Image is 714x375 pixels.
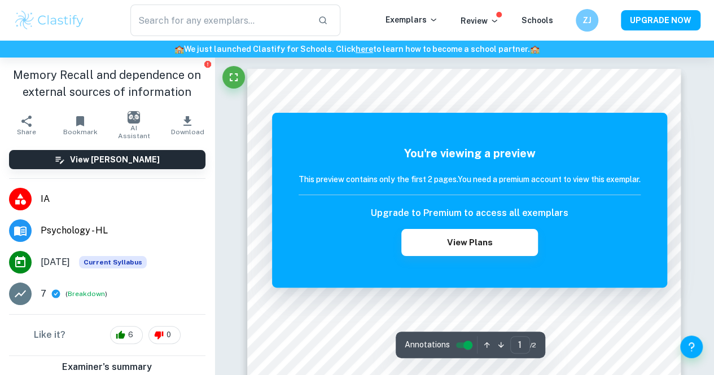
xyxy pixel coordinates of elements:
[356,45,373,54] a: here
[14,9,85,32] img: Clastify logo
[54,109,107,141] button: Bookmark
[114,124,154,140] span: AI Assistant
[41,192,205,206] span: IA
[63,128,98,136] span: Bookmark
[581,14,594,27] h6: ZJ
[107,109,161,141] button: AI Assistant
[65,289,107,299] span: ( )
[171,128,204,136] span: Download
[70,153,160,166] h6: View [PERSON_NAME]
[371,206,568,220] h6: Upgrade to Premium to access all exemplars
[160,329,177,341] span: 0
[530,340,536,350] span: / 2
[576,9,598,32] button: ZJ
[204,60,212,68] button: Report issue
[2,43,712,55] h6: We just launched Clastify for Schools. Click to learn how to become a school partner.
[522,16,553,25] a: Schools
[405,339,450,351] span: Annotations
[130,5,309,36] input: Search for any exemplars...
[79,256,147,268] span: Current Syllabus
[9,67,205,100] h1: Memory Recall and dependence on external sources of information
[386,14,438,26] p: Exemplars
[161,109,214,141] button: Download
[299,145,641,162] h5: You're viewing a preview
[79,256,147,268] div: This exemplar is based on the current syllabus. Feel free to refer to it for inspiration/ideas wh...
[17,128,36,136] span: Share
[9,150,205,169] button: View [PERSON_NAME]
[174,45,184,54] span: 🏫
[122,329,139,341] span: 6
[41,255,70,269] span: [DATE]
[41,287,46,301] p: 7
[299,173,641,186] h6: This preview contains only the first 2 pages. You need a premium account to view this exemplar.
[34,328,65,342] h6: Like it?
[621,10,700,30] button: UPGRADE NOW
[41,224,205,237] span: Psychology - HL
[401,229,538,256] button: View Plans
[68,289,105,299] button: Breakdown
[222,66,245,89] button: Fullscreen
[461,15,499,27] p: Review
[128,111,140,123] img: AI Assistant
[530,45,540,54] span: 🏫
[680,336,703,358] button: Help and Feedback
[5,360,210,374] h6: Examiner's summary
